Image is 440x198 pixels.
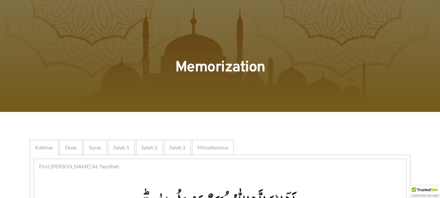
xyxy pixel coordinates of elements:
span: Memorization [175,58,265,77]
span: Salah 3 [169,144,185,151]
span: Salah 2 [141,144,157,151]
span: First [PERSON_NAME] At-Tayyibah [39,162,119,170]
span: Miscellenious [197,144,228,151]
span: Suras [89,144,101,151]
span: Salah 1 [113,144,129,151]
span: Duas [65,144,77,151]
div: TrustedSite Certified [410,186,440,198]
span: Kalimas [35,144,53,151]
